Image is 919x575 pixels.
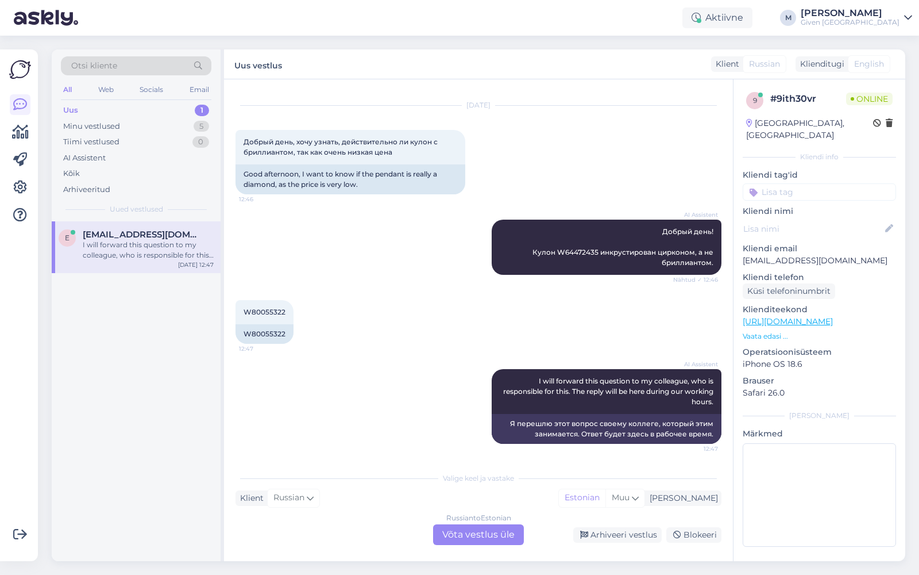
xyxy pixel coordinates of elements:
[244,137,439,156] span: Добрый день, хочу узнать, действительно ли кулон с бриллиантом, так как очень низкая цена
[192,136,209,148] div: 0
[801,18,899,27] div: Given [GEOGRAPHIC_DATA]
[63,121,120,132] div: Minu vestlused
[682,7,752,28] div: Aktiivne
[187,82,211,97] div: Email
[83,240,214,260] div: I will forward this question to my colleague, who is responsible for this. The reply will be here...
[743,375,896,387] p: Brauser
[753,96,757,105] span: 9
[61,82,74,97] div: All
[110,204,163,214] span: Uued vestlused
[743,152,896,162] div: Kliendi info
[273,492,304,504] span: Russian
[446,513,511,523] div: Russian to Estonian
[743,387,896,399] p: Safari 26.0
[239,195,282,204] span: 12:46
[801,9,912,27] a: [PERSON_NAME]Given [GEOGRAPHIC_DATA]
[235,100,721,110] div: [DATE]
[96,82,116,97] div: Web
[433,524,524,545] div: Võta vestlus üle
[178,260,214,269] div: [DATE] 12:47
[854,58,884,70] span: English
[63,152,106,164] div: AI Assistent
[780,10,796,26] div: M
[63,184,110,195] div: Arhiveeritud
[743,316,833,327] a: [URL][DOMAIN_NAME]
[235,164,465,194] div: Good afternoon, I want to know if the pendant is really a diamond, as the price is very low.
[137,82,165,97] div: Socials
[195,105,209,116] div: 1
[675,360,718,369] span: AI Assistent
[743,223,883,235] input: Lisa nimi
[743,255,896,267] p: [EMAIL_ADDRESS][DOMAIN_NAME]
[234,56,282,72] label: Uus vestlus
[9,59,31,80] img: Askly Logo
[673,275,718,284] span: Nähtud ✓ 12:46
[83,229,202,240] span: elena_nikolaeva28@icloud.com
[65,233,69,242] span: e
[71,60,117,72] span: Otsi kliente
[675,210,718,219] span: AI Assistent
[743,169,896,181] p: Kliendi tag'id
[743,411,896,421] div: [PERSON_NAME]
[711,58,739,70] div: Klient
[746,117,873,141] div: [GEOGRAPHIC_DATA], [GEOGRAPHIC_DATA]
[239,344,282,353] span: 12:47
[235,324,294,344] div: W80055322
[743,428,896,440] p: Märkmed
[645,492,718,504] div: [PERSON_NAME]
[743,283,835,299] div: Küsi telefoninumbrit
[801,9,899,18] div: [PERSON_NAME]
[194,121,209,132] div: 5
[63,136,119,148] div: Tiimi vestlused
[63,168,80,179] div: Kõik
[235,473,721,484] div: Valige keel ja vastake
[612,492,630,503] span: Muu
[796,58,844,70] div: Klienditugi
[559,489,605,507] div: Estonian
[503,377,715,406] span: I will forward this question to my colleague, who is responsible for this. The reply will be here...
[743,243,896,255] p: Kliendi email
[235,492,264,504] div: Klient
[749,58,780,70] span: Russian
[743,183,896,201] input: Lisa tag
[846,93,893,105] span: Online
[743,331,896,342] p: Vaata edasi ...
[743,304,896,316] p: Klienditeekond
[244,308,285,316] span: W80055322
[573,527,662,543] div: Arhiveeri vestlus
[743,205,896,217] p: Kliendi nimi
[743,358,896,370] p: iPhone OS 18.6
[743,346,896,358] p: Operatsioonisüsteem
[743,271,896,283] p: Kliendi telefon
[63,105,78,116] div: Uus
[492,414,721,444] div: Я перешлю этот вопрос своему коллеге, который этим занимается. Ответ будет здесь в рабочее время.
[770,92,846,106] div: # 9ith30vr
[666,527,721,543] div: Blokeeri
[675,444,718,453] span: 12:47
